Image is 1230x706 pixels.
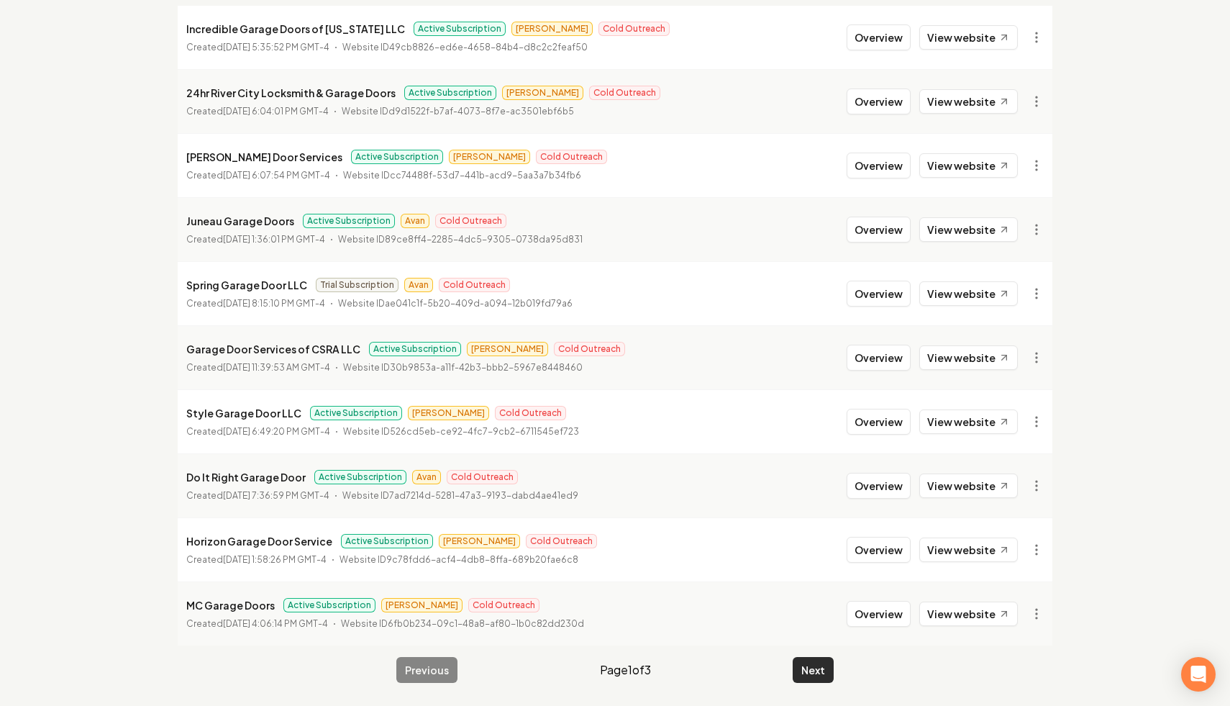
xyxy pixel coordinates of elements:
p: Created [186,553,327,567]
p: Horizon Garage Door Service [186,533,332,550]
p: Incredible Garage Doors of [US_STATE] LLC [186,20,405,37]
span: [PERSON_NAME] [408,406,489,420]
a: View website [919,281,1018,306]
p: Created [186,104,329,119]
a: View website [919,602,1018,626]
p: Style Garage Door LLC [186,404,301,422]
p: Created [186,168,330,183]
span: [PERSON_NAME] [502,86,583,100]
p: Website ID 89ce8ff4-2285-4dc5-9305-0738da95d831 [338,232,583,247]
a: View website [919,474,1018,498]
a: View website [919,153,1018,178]
span: Active Subscription [341,534,433,548]
button: Overview [847,217,911,243]
span: Cold Outreach [468,598,539,612]
time: [DATE] 6:04:01 PM GMT-4 [223,106,329,117]
span: Active Subscription [303,214,395,228]
a: View website [919,409,1018,434]
time: [DATE] 8:15:10 PM GMT-4 [223,298,325,309]
span: [PERSON_NAME] [467,342,548,356]
span: [PERSON_NAME] [449,150,530,164]
p: [PERSON_NAME] Door Services [186,148,342,166]
button: Overview [847,601,911,627]
button: Overview [847,537,911,563]
time: [DATE] 1:58:26 PM GMT-4 [223,554,327,565]
span: Cold Outreach [526,534,597,548]
p: Do It Right Garage Door [186,469,306,486]
span: [PERSON_NAME] [439,534,520,548]
span: Cold Outreach [447,470,518,484]
p: Created [186,361,330,375]
span: Active Subscription [310,406,402,420]
span: Page 1 of 3 [600,661,651,679]
span: Avan [412,470,441,484]
span: Cold Outreach [589,86,660,100]
p: Website ID 30b9853a-a11f-42b3-bbb2-5967e8448460 [343,361,583,375]
p: Created [186,489,329,503]
span: Cold Outreach [598,22,670,36]
p: Website ID 526cd5eb-ce92-4fc7-9cb2-6711545ef723 [343,425,579,439]
time: [DATE] 7:36:59 PM GMT-4 [223,490,329,501]
span: Avan [404,278,433,292]
p: Website ID 6fb0b234-09c1-48a8-af80-1b0c82dd230d [341,617,584,631]
time: [DATE] 5:35:52 PM GMT-4 [223,42,329,53]
span: Cold Outreach [435,214,506,228]
span: [PERSON_NAME] [381,598,463,612]
span: Cold Outreach [554,342,625,356]
p: Created [186,425,330,439]
p: Website ID d9d1522f-b7af-4073-8f7e-ac3501ebf6b5 [342,104,574,119]
p: Created [186,40,329,55]
span: Active Subscription [283,598,375,612]
a: View website [919,345,1018,370]
p: Garage Door Services of CSRA LLC [186,340,360,358]
button: Overview [847,153,911,178]
button: Overview [847,473,911,499]
div: Open Intercom Messenger [1181,657,1216,692]
p: Created [186,232,325,247]
button: Next [793,657,834,683]
time: [DATE] 4:06:14 PM GMT-4 [223,618,328,629]
button: Overview [847,345,911,371]
p: MC Garage Doors [186,597,275,614]
time: [DATE] 11:39:53 AM GMT-4 [223,362,330,373]
span: Active Subscription [414,22,506,36]
button: Overview [847,281,911,307]
p: Website ID 49cb8826-ed6e-4658-84b4-d8c2c2feaf50 [342,40,588,55]
a: View website [919,25,1018,50]
p: Spring Garage Door LLC [186,276,307,294]
span: [PERSON_NAME] [511,22,593,36]
span: Trial Subscription [316,278,398,292]
time: [DATE] 1:36:01 PM GMT-4 [223,234,325,245]
p: Website ID 7ad7214d-5281-47a3-9193-dabd4ae41ed9 [342,489,578,503]
p: 24hr River City Locksmith & Garage Doors [186,84,396,101]
a: View website [919,217,1018,242]
button: Overview [847,409,911,435]
span: Active Subscription [314,470,406,484]
p: Website ID 9c78fdd6-acf4-4db8-8ffa-689b20fae6c8 [340,553,578,567]
span: Active Subscription [404,86,496,100]
p: Juneau Garage Doors [186,212,294,230]
a: View website [919,538,1018,562]
span: Avan [401,214,429,228]
p: Created [186,617,328,631]
button: Overview [847,89,911,114]
p: Created [186,297,325,311]
time: [DATE] 6:49:20 PM GMT-4 [223,426,330,437]
span: Cold Outreach [495,406,566,420]
p: Website ID cc74488f-53d7-441b-acd9-5aa3a7b34fb6 [343,168,581,183]
span: Cold Outreach [439,278,510,292]
span: Active Subscription [351,150,443,164]
span: Cold Outreach [536,150,607,164]
time: [DATE] 6:07:54 PM GMT-4 [223,170,330,181]
a: View website [919,89,1018,114]
button: Overview [847,24,911,50]
p: Website ID ae041c1f-5b20-409d-a094-12b019fd79a6 [338,297,573,311]
span: Active Subscription [369,342,461,356]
